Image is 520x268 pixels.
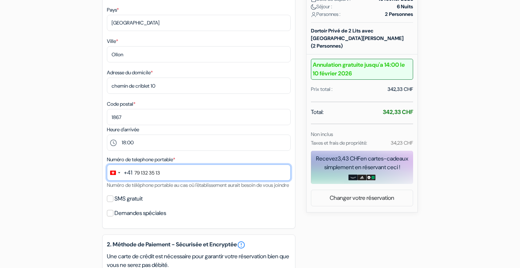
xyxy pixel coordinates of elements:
[311,108,324,117] span: Total:
[387,85,413,93] div: 342,33 CHF
[237,241,246,249] a: error_outline
[367,175,376,180] img: uber-uber-eats-card.png
[107,126,139,133] label: Heure d'arrivée
[107,6,119,14] label: Pays
[311,85,333,93] div: Prix total :
[383,108,413,116] strong: 342,33 CHF
[311,59,413,80] b: Annulation gratuite jusqu'a 14:00 le 10 février 2026
[114,208,166,218] label: Demandes spéciales
[357,175,367,180] img: adidas-card.png
[311,4,316,10] img: moon.svg
[311,27,404,49] b: Dortoir Privé de 2 Lits avec [GEOGRAPHIC_DATA][PERSON_NAME] (2 Personnes)
[107,156,175,163] label: Numéro de telephone portable
[124,168,132,177] div: +41
[107,241,291,249] h5: 2. Méthode de Paiement - Sécurisée et Encryptée
[311,12,316,17] img: user_icon.svg
[338,155,360,162] span: 3,43 CHF
[311,131,333,137] small: Non inclus
[107,69,153,76] label: Adresse du domicile
[348,175,357,180] img: amazon-card-no-text.png
[391,140,413,146] small: 34,23 CHF
[107,164,291,181] input: 78 123 45 67
[107,165,132,180] button: Change country, selected Switzerland (+41)
[311,154,413,172] div: Recevez en cartes-cadeaux simplement en réservant ceci !
[107,38,118,45] label: Ville
[107,182,289,188] small: Numéro de téléphone portable au cas où l'établissement aurait besoin de vous joindre
[311,191,413,205] a: Changer votre réservation
[397,3,413,10] strong: 6 Nuits
[311,10,341,18] span: Personnes :
[311,140,367,146] small: Taxes et frais de propriété:
[114,194,143,204] label: SMS gratuit
[311,3,332,10] span: Séjour :
[385,10,413,18] strong: 2 Personnes
[107,100,135,108] label: Code postal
